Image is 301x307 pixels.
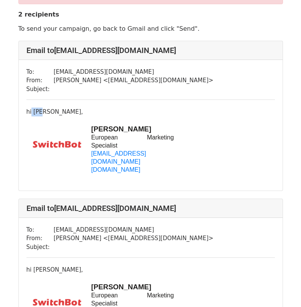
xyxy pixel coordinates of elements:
[26,46,275,55] h4: Email to [EMAIL_ADDRESS][DOMAIN_NAME]
[91,134,174,149] span: European Marketing Specialist
[26,68,54,76] td: To:
[54,226,214,234] td: [EMAIL_ADDRESS][DOMAIN_NAME]
[91,150,146,165] a: [EMAIL_ADDRESS][DOMAIN_NAME]
[26,243,54,252] td: Subject:
[26,234,54,243] td: From:
[54,68,214,76] td: [EMAIL_ADDRESS][DOMAIN_NAME]
[54,234,214,243] td: [PERSON_NAME] < [EMAIL_ADDRESS][DOMAIN_NAME] >
[26,108,275,116] div: hi [PERSON_NAME],
[263,270,301,307] iframe: Chat Widget
[26,226,54,234] td: To:
[54,76,214,85] td: [PERSON_NAME] < [EMAIL_ADDRESS][DOMAIN_NAME] >
[91,166,140,173] a: [DOMAIN_NAME]
[18,25,283,33] p: To send your campaign, go back to Gmail and click "Send".
[91,283,151,291] b: [PERSON_NAME]
[26,85,54,94] td: Subject:
[26,76,54,85] td: From:
[263,270,301,307] div: 聊天小组件
[26,204,275,213] h4: Email to [EMAIL_ADDRESS][DOMAIN_NAME]
[91,292,174,307] span: European Marketing Specialist
[29,138,86,151] img: AIorK4zAkB9Hy3I2wjuE9c94m1Rjp9571_gVwkuTkR_sCOfqJlSi2WfLw498fQyfoBKsZGrVv2vOsQ9S_3KU
[91,125,151,133] b: [PERSON_NAME]
[26,266,275,274] div: hi [PERSON_NAME],
[18,11,59,18] strong: 2 recipients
